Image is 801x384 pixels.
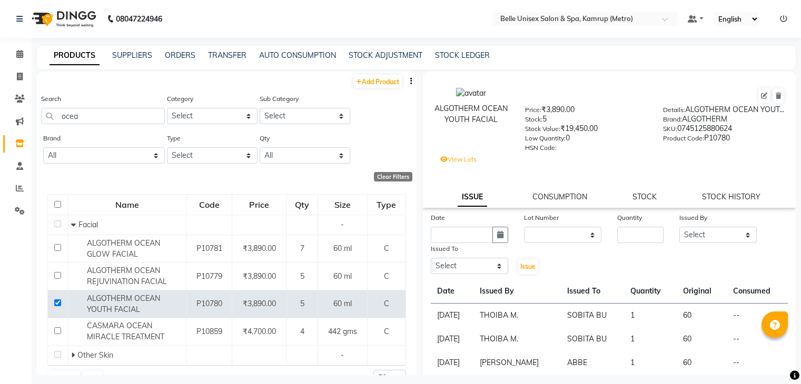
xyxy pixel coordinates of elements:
td: THOIBA M. [473,304,561,328]
label: Issued To [431,244,458,254]
div: Clear Filters [374,172,412,181]
span: ₹3,890.00 [243,299,276,308]
div: ₹19,450.00 [525,123,647,138]
span: 60 ml [333,271,352,281]
span: - [341,220,344,229]
span: Collapse Row [71,220,78,229]
div: 0 [525,133,647,147]
a: TRANSFER [208,50,246,60]
div: Type [368,195,405,214]
th: Original [677,279,727,304]
label: Brand: [663,115,682,124]
label: HSN Code: [525,143,557,153]
label: Details: [663,105,685,115]
div: P10780 [663,133,785,147]
td: SOBITA BU [561,327,625,351]
label: Stock: [525,115,542,124]
td: 1 [624,304,677,328]
label: Price: [525,105,541,115]
td: -- [727,304,788,328]
td: THOIBA M. [473,327,561,351]
a: STOCK ADJUSTMENT [349,50,422,60]
iframe: chat widget [757,342,790,373]
td: 60 [677,327,727,351]
label: Stock Value: [525,124,560,134]
th: Date [431,279,474,304]
td: 1 [624,351,677,375]
td: -- [727,327,788,351]
span: ALGOTHERM OCEAN REJUVINATION FACIAL [87,266,167,286]
div: ALGOTHERM [663,114,785,128]
span: P10781 [196,244,222,253]
a: STOCK HISTORY [702,192,760,201]
td: SOBITA BU [561,304,625,328]
a: AUTO CONSUMPTION [259,50,336,60]
th: Issued By [473,279,561,304]
a: ISSUE [458,188,487,207]
th: Issued To [561,279,625,304]
img: avatar [456,88,486,99]
label: Date [431,213,445,223]
a: CONSUMPTION [532,192,587,201]
span: Other Skin [77,350,113,360]
span: ₹4,700.00 [243,327,276,336]
div: ₹3,890.00 [525,104,647,119]
span: 5 [300,271,304,281]
label: Quantity [617,213,642,223]
label: Issued By [679,213,707,223]
a: PRODUCTS [50,46,100,65]
span: C [384,244,389,253]
div: ALGOTHERM OCEAN YOUTH FACIAL [433,103,510,125]
label: Product Code: [663,134,704,143]
span: 7 [300,244,304,253]
span: 60 ml [333,244,352,253]
label: Category [167,94,193,104]
label: SKU: [663,124,677,134]
span: C [384,327,389,336]
span: P10859 [196,327,222,336]
button: Issue [518,259,538,274]
a: ORDERS [165,50,195,60]
div: Price [233,195,286,214]
b: 08047224946 [116,4,162,34]
label: Qty [260,134,270,143]
td: -- [727,351,788,375]
td: [PERSON_NAME] [473,351,561,375]
span: 60 ml [333,299,352,308]
span: ALGOTHERM OCEAN GLOW FACIAL [87,238,160,259]
div: Code [187,195,231,214]
th: Consumed [727,279,788,304]
td: [DATE] [431,351,474,375]
th: Quantity [624,279,677,304]
span: 5 [300,299,304,308]
span: C [384,271,389,281]
td: ABBE [561,351,625,375]
span: CASMARA OCEAN MIRACLE TREATMENT [87,321,164,341]
span: C [384,299,389,308]
div: ALGOTHERM OCEAN YOUT... [663,104,785,119]
span: ₹3,890.00 [243,271,276,281]
div: 0745125880624 [663,123,785,138]
label: Sub Category [260,94,299,104]
a: Add Product [353,75,402,88]
td: 60 [677,351,727,375]
label: Type [167,134,181,143]
label: Low Quantity: [525,134,566,143]
span: P10779 [196,271,222,281]
div: 5 [525,114,647,128]
a: STOCK LEDGER [435,50,490,60]
div: Qty [288,195,318,214]
span: - [341,350,344,360]
td: 1 [624,327,677,351]
div: Name [69,195,186,214]
td: 60 [677,304,727,328]
span: Facial [78,220,98,229]
label: Brand [43,134,61,143]
label: Lot Number [524,213,559,223]
span: 4 [300,327,304,336]
td: [DATE] [431,327,474,351]
span: ALGOTHERM OCEAN YOUTH FACIAL [87,294,160,314]
label: View Lots [440,155,477,164]
span: P10780 [196,299,222,308]
input: Search by product name or code [41,108,165,124]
